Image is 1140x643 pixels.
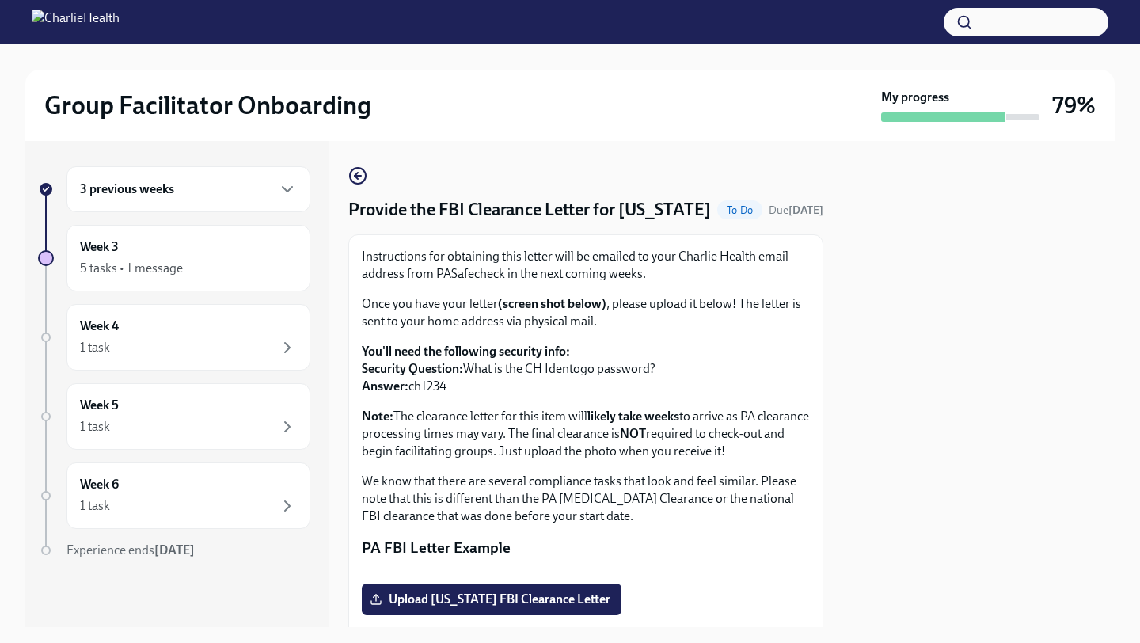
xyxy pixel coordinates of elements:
[348,198,711,222] h4: Provide the FBI Clearance Letter for [US_STATE]
[620,426,646,441] strong: NOT
[362,584,621,615] label: Upload [US_STATE] FBI Clearance Letter
[362,295,810,330] p: Once you have your letter , please upload it below! The letter is sent to your home address via p...
[362,538,810,558] p: PA FBI Letter Example
[373,592,610,607] span: Upload [US_STATE] FBI Clearance Letter
[154,542,195,557] strong: [DATE]
[362,473,810,525] p: We know that there are several compliance tasks that look and feel similar. Please note that this...
[362,248,810,283] p: Instructions for obtaining this letter will be emailed to your Charlie Health email address from ...
[881,89,949,106] strong: My progress
[38,462,310,529] a: Week 61 task
[769,203,823,218] span: October 8th, 2025 10:00
[80,181,174,198] h6: 3 previous weeks
[80,418,110,436] div: 1 task
[66,542,195,557] span: Experience ends
[80,238,119,256] h6: Week 3
[32,10,120,35] img: CharlieHealth
[80,497,110,515] div: 1 task
[717,204,762,216] span: To Do
[788,204,823,217] strong: [DATE]
[362,409,393,424] strong: Note:
[769,204,823,217] span: Due
[362,361,463,376] strong: Security Question:
[80,397,119,414] h6: Week 5
[362,379,408,394] strong: Answer:
[80,318,119,335] h6: Week 4
[362,408,810,460] p: The clearance letter for this item will to arrive as PA clearance processing times may vary. The ...
[66,166,310,212] div: 3 previous weeks
[362,344,570,359] strong: You'll need the following security info:
[38,225,310,291] a: Week 35 tasks • 1 message
[587,409,679,424] strong: likely take weeks
[80,260,183,277] div: 5 tasks • 1 message
[1052,91,1096,120] h3: 79%
[38,304,310,371] a: Week 41 task
[44,89,371,121] h2: Group Facilitator Onboarding
[80,339,110,356] div: 1 task
[80,476,119,493] h6: Week 6
[38,383,310,450] a: Week 51 task
[362,343,810,395] p: What is the CH Identogo password? ch1234
[498,296,606,311] strong: (screen shot below)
